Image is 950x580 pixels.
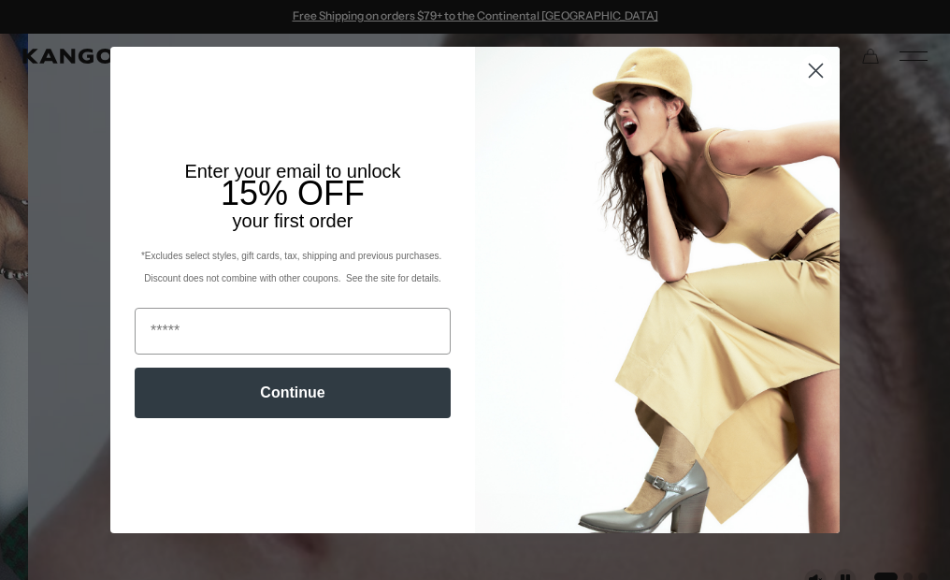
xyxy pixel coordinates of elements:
[184,161,400,181] span: Enter your email to unlock
[135,308,451,355] input: Email
[221,174,365,212] span: 15% OFF
[141,251,444,283] span: *Excludes select styles, gift cards, tax, shipping and previous purchases. Discount does not comb...
[475,47,840,533] img: 93be19ad-e773-4382-80b9-c9d740c9197f.jpeg
[135,368,451,418] button: Continue
[799,54,832,87] button: Close dialog
[233,210,353,231] span: your first order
